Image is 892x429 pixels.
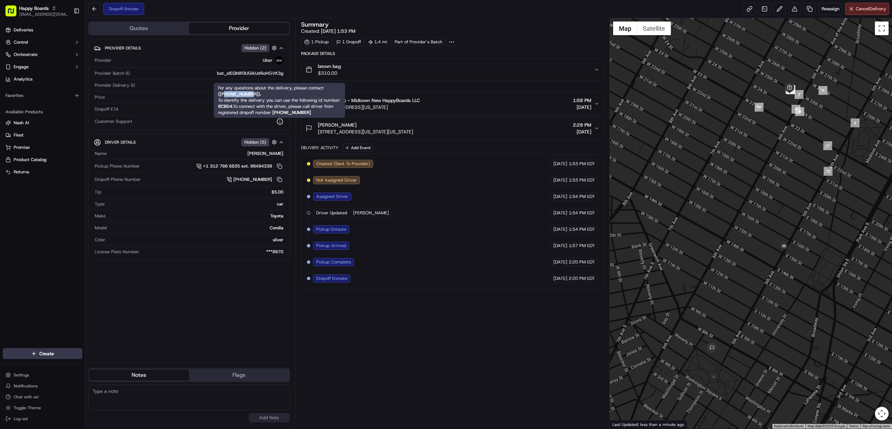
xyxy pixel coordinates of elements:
[318,121,356,128] span: [PERSON_NAME]
[18,44,123,52] input: Got a question? Start typing here...
[14,132,24,138] span: Fleet
[7,100,12,105] div: 📗
[4,97,55,109] a: 📗Knowledge Base
[14,120,29,126] span: Nash AI
[316,275,347,282] span: Dropoff Enroute
[3,106,82,117] div: Available Products
[89,23,189,34] button: Quotes
[95,237,105,243] span: Color
[822,6,839,12] span: Reassign
[3,25,82,35] a: Deliveries
[875,22,889,35] button: Toggle fullscreen view
[755,103,763,112] div: 10
[233,176,272,183] span: [PHONE_NUMBER]
[7,28,124,39] p: Welcome 👋
[95,189,101,195] span: Tip
[301,85,604,90] div: Location Details
[316,210,347,216] span: Driver Updated
[569,177,595,183] span: 1:53 PM EDT
[611,420,634,429] a: Open this area in Google Maps (opens a new window)
[333,37,364,47] div: 1 Dropoff
[89,370,189,381] button: Notes
[573,97,591,104] span: 1:58 PM
[845,3,889,15] button: CancelDelivery
[95,249,139,255] span: License Plate Number
[5,157,80,163] a: Product Catalog
[819,86,827,95] div: 1
[14,405,41,411] span: Toggle Theme
[189,370,289,381] button: Flags
[824,167,833,176] div: 12
[14,76,32,82] span: Analytics
[14,169,29,175] span: Returns
[14,39,28,45] span: Control
[95,213,106,219] span: Make
[218,85,340,109] span: For any questions about the delivery, please contact To identify the delivery you can use the fol...
[5,144,80,151] a: Promise
[5,120,80,126] a: Nash AI
[19,12,68,17] span: [EMAIL_ADDRESS][DOMAIN_NAME]
[109,151,283,157] div: [PERSON_NAME]
[14,144,30,151] span: Promise
[3,154,82,165] button: Product Catalog
[3,3,71,19] button: Happy Boards[EMAIL_ADDRESS][DOMAIN_NAME]
[301,37,332,47] div: 1 Pickup
[613,22,637,35] button: Show street map
[116,68,124,76] button: Start new chat
[105,140,136,145] span: Driver Details
[95,70,130,76] span: Provider Batch ID
[318,70,341,76] span: $310.00
[3,49,82,60] button: Orchestrate
[301,93,604,115] button: HappyBoards - Midtown New HappyBoards LLC[STREET_ADDRESS][US_STATE]1:58 PM[DATE]
[94,42,284,54] button: Provider DetailsHidden (2)
[569,161,595,167] span: 1:53 PM EDT
[244,45,266,51] span: Hidden ( 2 )
[3,167,82,177] button: Returns
[3,381,82,391] button: Notifications
[108,237,283,243] div: silver
[14,52,38,58] span: Orchestrate
[241,138,279,146] button: Hidden (5)
[95,225,107,231] span: Model
[275,56,283,65] img: uber-new-logo.jpeg
[301,51,604,56] div: Package Details
[301,28,355,34] span: Created:
[301,117,604,139] button: [PERSON_NAME][STREET_ADDRESS][US_STATE][US_STATE]2:28 PM[DATE]
[301,22,329,28] h3: Summary
[218,103,232,109] strong: 8CBD4
[318,63,341,70] span: brown bag
[316,259,351,265] span: Pickup Complete
[875,407,889,420] button: Map camera controls
[3,130,82,141] button: Fleet
[95,163,140,169] span: Pickup Phone Number
[203,163,272,169] span: +1 312 766 6835 ext. 98494338
[3,37,82,48] button: Control
[19,5,49,12] span: Happy Boards
[863,424,890,428] a: Report a map error
[227,176,283,183] a: [PHONE_NUMBER]
[94,137,284,148] button: Driver DetailsHidden (5)
[553,243,567,249] span: [DATE]
[3,403,82,413] button: Toggle Theme
[95,151,107,157] span: Name
[263,57,272,63] span: Uber
[353,210,389,216] span: [PERSON_NAME]
[3,142,82,153] button: Promise
[611,420,634,429] img: Google
[3,370,82,380] button: Settings
[14,27,33,33] span: Deliveries
[3,61,82,72] button: Engage
[5,132,80,138] a: Fleet
[569,226,595,232] span: 1:54 PM EDT
[316,226,346,232] span: Pickup Enroute
[241,44,279,52] button: Hidden (2)
[244,139,266,145] span: Hidden ( 5 )
[553,275,567,282] span: [DATE]
[318,104,420,111] span: [STREET_ADDRESS][US_STATE]
[14,99,52,106] span: Knowledge Base
[3,348,82,359] button: Create
[823,141,832,150] div: 11
[856,6,886,12] span: Cancel Delivery
[637,22,671,35] button: Show satellite imagery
